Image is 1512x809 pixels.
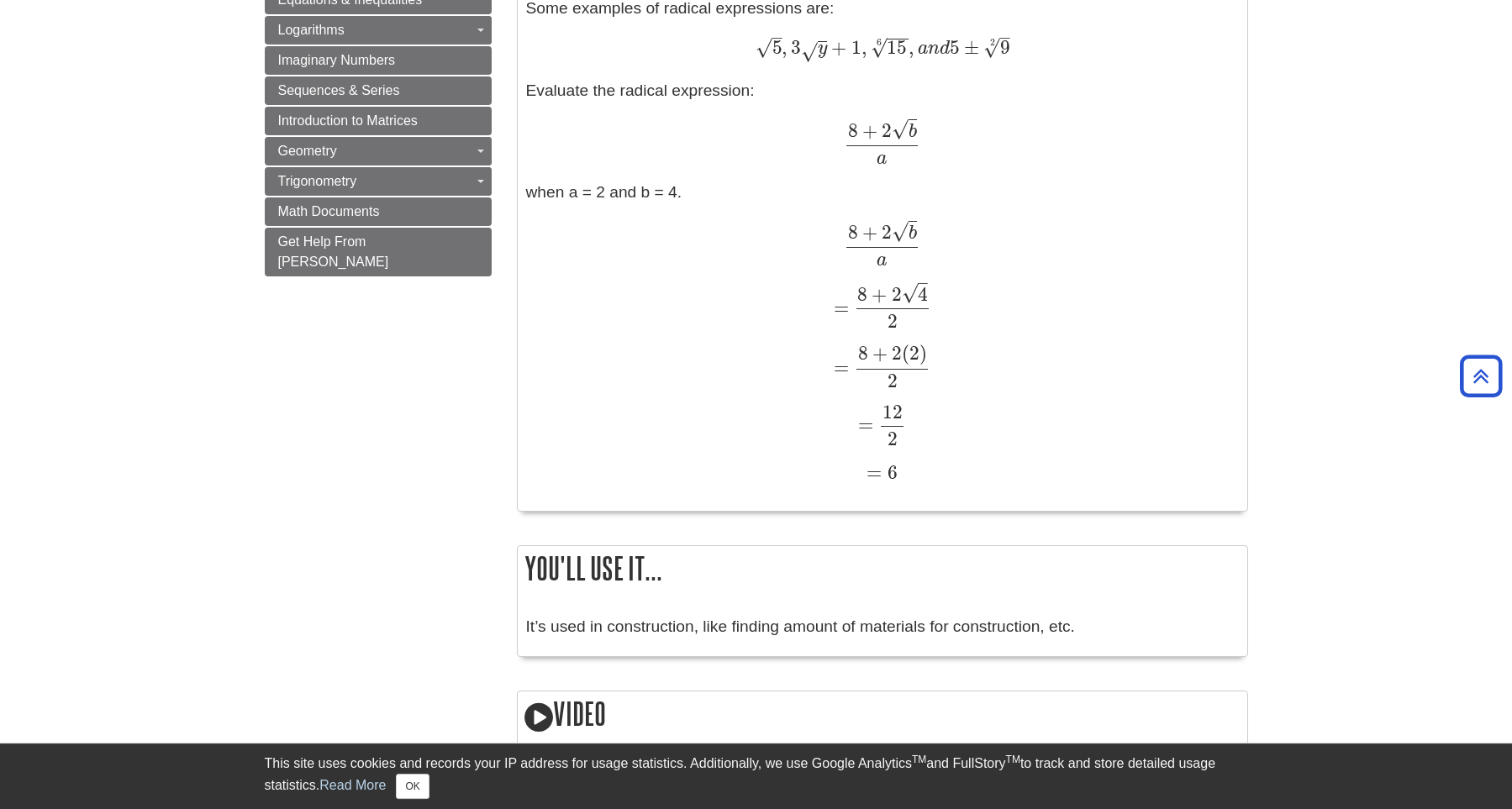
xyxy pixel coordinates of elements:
span: 2 [888,310,898,333]
h2: Video [518,691,1247,739]
a: Introduction to Matrices [265,107,492,135]
span: = [858,413,873,436]
span: – [1000,26,1010,49]
span: 2 [877,221,892,244]
span: Imaginary Numbers [278,53,396,67]
span: a [914,39,928,58]
span: d [940,39,950,58]
span: 3 [788,36,801,59]
span: 2 [877,119,892,142]
span: = [867,461,882,484]
span: √ [801,40,817,63]
span: b [909,224,917,243]
span: ) [919,342,927,365]
a: Imaginary Numbers [265,46,492,75]
span: + [858,221,877,244]
span: = [834,356,849,379]
a: Logarithms [265,16,492,45]
span: ± [960,36,979,59]
span: 15 [887,36,907,59]
span: √ [983,36,999,59]
span: 6 [877,36,882,48]
span: 8 [848,221,858,244]
span: √ [902,281,918,304]
a: Geometry [265,137,492,165]
span: + [868,342,888,365]
h2: You'll use it... [518,546,1247,591]
span: Sequences & Series [278,83,400,97]
span: b [909,123,917,141]
span: + [867,283,887,306]
span: 5 [950,36,960,59]
a: Sequences & Series [265,76,492,105]
span: 12 [882,401,903,423]
span: = [834,297,849,319]
span: Logarithms [278,23,345,37]
span: a [877,251,887,270]
sup: TM [912,754,926,765]
p: It’s used in construction, like finding amount of materials for construction, etc. [526,615,1239,639]
button: Close [396,774,429,799]
span: 8 [857,283,867,306]
span: √ [892,118,908,140]
span: Get Help From [PERSON_NAME] [278,234,389,269]
span: , [782,36,788,59]
span: Geometry [278,144,337,158]
span: Introduction to Matrices [278,113,418,128]
span: √ [871,36,887,59]
span: 8 [858,342,868,365]
span: √ [892,220,908,243]
a: Trigonometry [265,167,492,196]
span: 9 [1000,36,1010,59]
a: Read More [319,778,386,792]
sup: TM [1006,754,1020,765]
span: 4 [918,283,928,306]
span: – [918,271,928,294]
a: Math Documents [265,197,492,226]
span: , [861,36,867,59]
span: 2 [888,342,902,365]
a: Get Help From [PERSON_NAME] [265,228,492,276]
span: n [928,39,940,58]
span: 1 [846,36,861,59]
span: , [909,36,914,59]
span: ( [902,342,909,365]
span: 5 [772,36,782,59]
span: 8 [848,119,858,142]
span: 2 [990,36,995,48]
span: a [877,150,887,168]
span: Trigonometry [278,174,357,188]
div: This site uses cookies and records your IP address for usage statistics. Additionally, we use Goo... [265,754,1248,799]
span: y [818,39,827,58]
span: 2 [888,428,898,450]
span: 6 [882,461,898,484]
span: 2 [909,342,919,365]
span: + [827,36,846,59]
span: √ [756,36,772,59]
span: 2 [888,370,898,392]
span: + [858,119,877,142]
span: – [772,26,782,49]
span: Math Documents [278,204,380,218]
a: Back to Top [1454,365,1508,387]
span: 2 [887,283,901,306]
